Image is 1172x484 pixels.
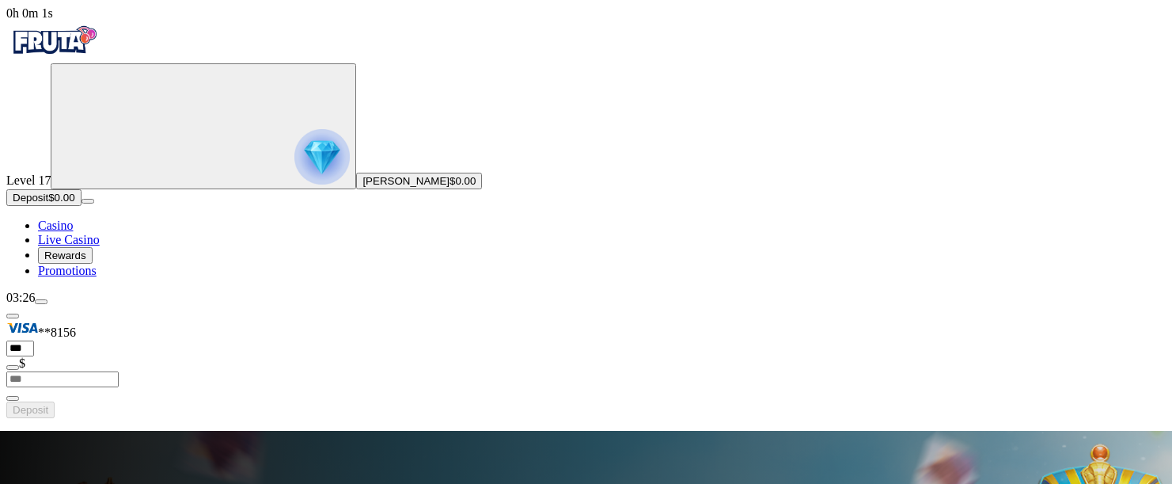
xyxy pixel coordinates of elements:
img: Fruta [6,21,101,60]
span: Rewards [44,250,86,261]
button: eye icon [6,396,19,401]
span: $0.00 [449,175,476,187]
span: Promotions [38,264,97,277]
img: reward progress [294,129,350,185]
span: Deposit [13,192,48,204]
button: [PERSON_NAME]$0.00 [356,173,482,189]
span: Live Casino [38,233,100,246]
span: user session time [6,6,53,20]
nav: Primary [6,21,1166,278]
button: Deposit [6,402,55,418]
button: reward progress [51,63,356,189]
a: gift-inverted iconPromotions [38,264,97,277]
button: Hide quick deposit form [6,314,19,318]
a: Fruta [6,49,101,63]
button: Depositplus icon$0.00 [6,189,82,206]
button: menu [35,299,47,304]
a: poker-chip iconLive Casino [38,233,100,246]
button: reward iconRewards [38,247,93,264]
button: menu [82,199,94,204]
button: eye icon [6,365,19,370]
img: Visa [6,319,38,337]
span: Deposit [13,404,48,416]
span: 03:26 [6,291,35,304]
span: $ [19,356,25,370]
span: Level 17 [6,173,51,187]
span: [PERSON_NAME] [362,175,449,187]
span: $0.00 [48,192,74,204]
span: Casino [38,219,73,232]
a: diamond iconCasino [38,219,73,232]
